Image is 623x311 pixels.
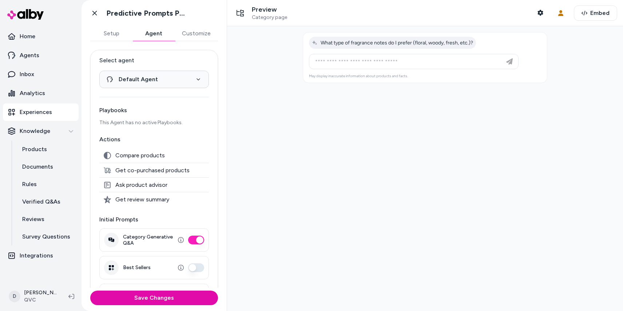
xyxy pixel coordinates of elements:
button: Embed [574,5,617,21]
span: Get review summary [115,196,169,203]
a: Agents [3,47,79,64]
a: Rules [15,176,79,193]
span: D [9,291,20,302]
p: [PERSON_NAME] [24,289,57,296]
a: Experiences [3,103,79,121]
span: Category page [252,14,287,21]
p: Playbooks [99,106,209,115]
p: Preview [252,5,287,14]
a: Reviews [15,210,79,228]
span: QVC [24,296,57,304]
span: Compare products [115,152,165,159]
p: Rules [22,180,37,189]
p: Integrations [20,251,53,260]
button: Customize [175,26,218,41]
p: Home [20,32,35,41]
a: Documents [15,158,79,176]
label: Category Generative Q&A [123,234,174,247]
span: Ask product advisor [115,181,167,189]
p: Reviews [22,215,44,224]
a: Analytics [3,84,79,102]
button: Knowledge [3,122,79,140]
a: Survey Questions [15,228,79,245]
a: Integrations [3,247,79,264]
p: Knowledge [20,127,50,135]
a: Verified Q&As [15,193,79,210]
h1: Predictive Prompts PLP [106,9,188,18]
button: Save Changes [90,291,218,305]
button: Agent [132,26,175,41]
a: Home [3,28,79,45]
p: Documents [22,162,53,171]
label: Select agent [99,56,209,65]
a: Products [15,141,79,158]
p: Actions [99,135,209,144]
p: Survey Questions [22,232,70,241]
a: Inbox [3,66,79,83]
button: Setup [90,26,132,41]
p: Products [22,145,47,154]
p: Experiences [20,108,52,117]
span: Get co-purchased products [115,167,190,174]
span: Embed [590,9,610,17]
button: D[PERSON_NAME]QVC [4,285,63,308]
p: Analytics [20,89,45,98]
p: Inbox [20,70,34,79]
label: Best Sellers [123,264,151,271]
p: Verified Q&As [22,197,60,206]
p: This Agent has no active Playbooks. [99,119,209,126]
p: Agents [20,51,39,60]
img: alby Logo [7,9,44,20]
p: Initial Prompts [99,215,209,224]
